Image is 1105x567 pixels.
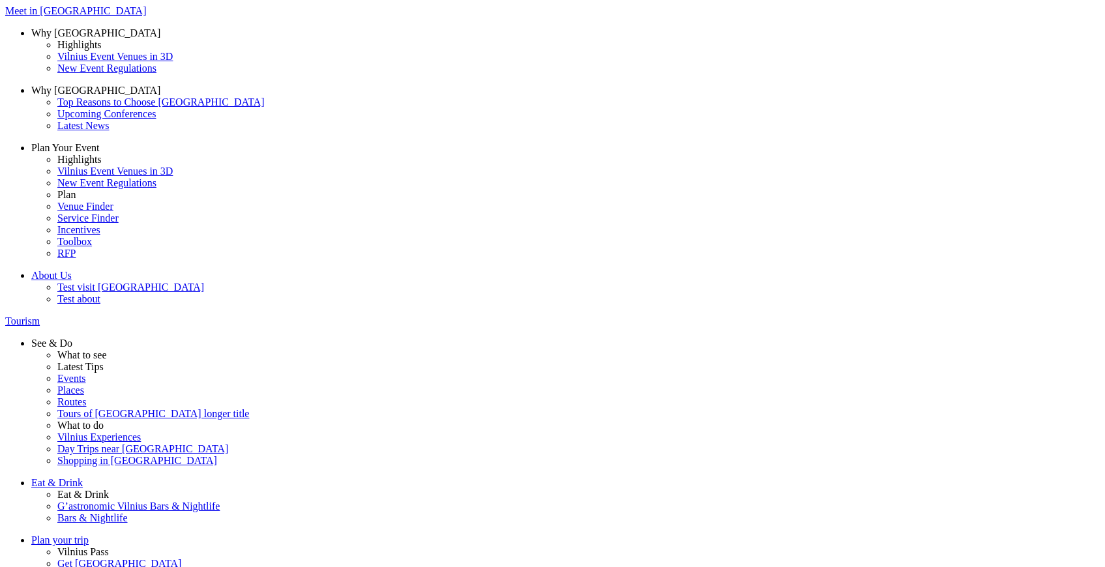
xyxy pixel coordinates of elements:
span: Plan your trip [31,534,89,545]
span: Latest Tips [57,361,104,372]
span: Toolbox [57,236,92,247]
a: Top Reasons to Choose [GEOGRAPHIC_DATA] [57,96,1100,108]
span: See & Do [31,338,72,349]
a: New Event Regulations [57,63,1100,74]
span: Plan Your Event [31,142,99,153]
a: Tours of [GEOGRAPHIC_DATA] longer title [57,408,1100,420]
a: Latest News [57,120,1100,132]
a: Test visit [GEOGRAPHIC_DATA] [57,282,1100,293]
span: Why [GEOGRAPHIC_DATA] [31,85,160,96]
a: Incentives [57,224,1100,236]
a: Routes [57,396,1100,408]
span: Eat & Drink [31,477,83,488]
a: Places [57,385,1100,396]
span: Vilnius Pass [57,546,109,557]
span: Routes [57,396,86,407]
span: Vilnius Experiences [57,431,141,443]
span: Venue Finder [57,201,113,212]
a: New Event Regulations [57,177,1100,189]
span: Plan [57,189,76,200]
span: Bars & Nightlife [57,512,128,523]
span: Meet in [GEOGRAPHIC_DATA] [5,5,146,16]
a: Toolbox [57,236,1100,248]
span: New Event Regulations [57,177,156,188]
span: New Event Regulations [57,63,156,74]
span: Highlights [57,154,102,165]
a: Tourism [5,315,1100,327]
span: Incentives [57,224,100,235]
span: Service Finder [57,212,119,224]
a: G’astronomic Vilnius Bars & Nightlife [57,501,1100,512]
a: Shopping in [GEOGRAPHIC_DATA] [57,455,1100,467]
span: About Us [31,270,72,281]
span: Shopping in [GEOGRAPHIC_DATA] [57,455,217,466]
span: Tourism [5,315,40,327]
a: Vilnius Event Venues in 3D [57,166,1100,177]
a: Meet in [GEOGRAPHIC_DATA] [5,5,1100,17]
a: Test about [57,293,1100,305]
span: Why [GEOGRAPHIC_DATA] [31,27,160,38]
a: Venue Finder [57,201,1100,212]
a: Bars & Nightlife [57,512,1100,524]
span: RFP [57,248,76,259]
a: Upcoming Conferences [57,108,1100,120]
a: Plan your trip [31,534,1100,546]
span: Day Trips near [GEOGRAPHIC_DATA] [57,443,228,454]
span: Eat & Drink [57,489,109,500]
a: Eat & Drink [31,477,1100,489]
a: About Us [31,270,1100,282]
a: Vilnius Event Venues in 3D [57,51,1100,63]
span: Tours of [GEOGRAPHIC_DATA] longer title [57,408,249,419]
a: Service Finder [57,212,1100,224]
a: RFP [57,248,1100,259]
a: Events [57,373,1100,385]
a: Vilnius Experiences [57,431,1100,443]
span: G’astronomic Vilnius Bars & Nightlife [57,501,220,512]
a: Day Trips near [GEOGRAPHIC_DATA] [57,443,1100,455]
span: What to see [57,349,107,360]
span: Places [57,385,84,396]
span: Vilnius Event Venues in 3D [57,51,173,62]
span: Highlights [57,39,102,50]
span: What to do [57,420,104,431]
span: Vilnius Event Venues in 3D [57,166,173,177]
span: Events [57,373,86,384]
